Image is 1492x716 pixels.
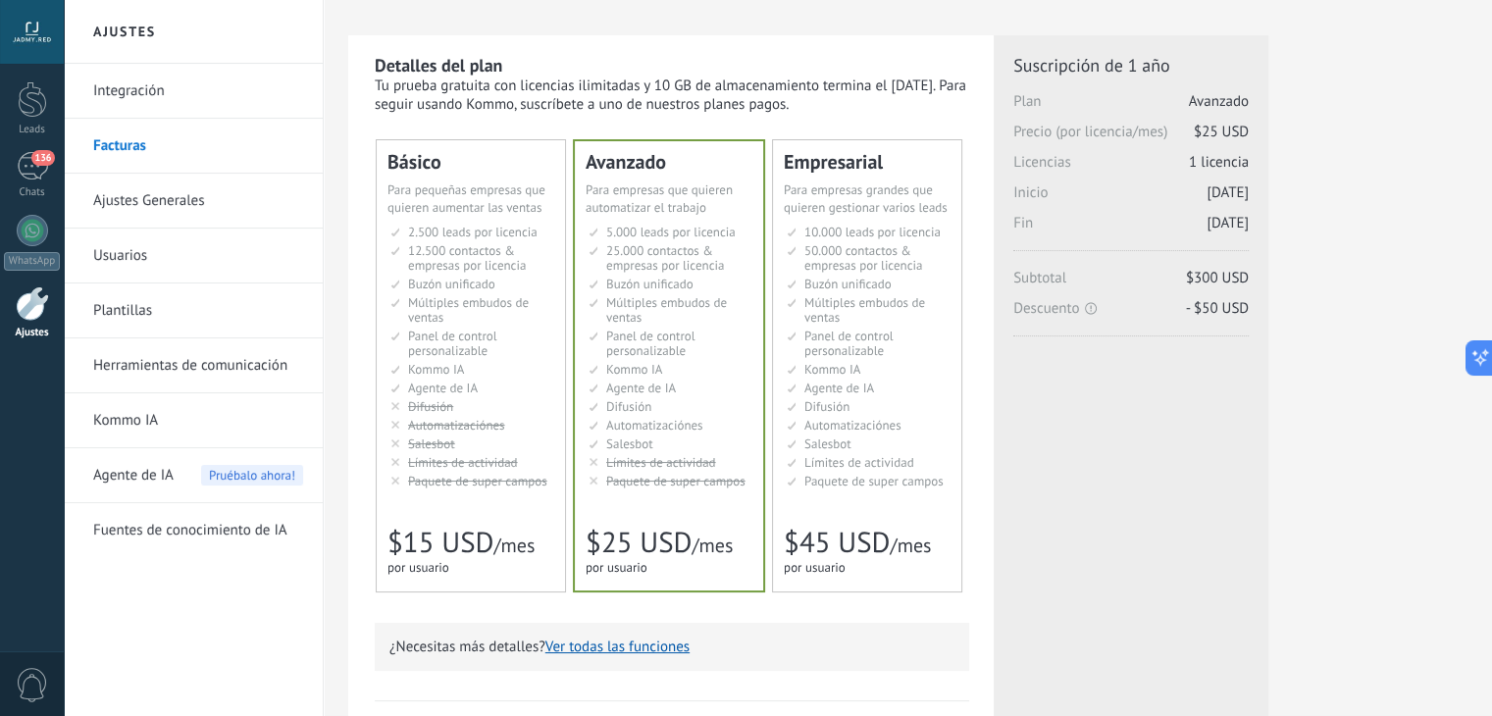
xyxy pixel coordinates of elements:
[64,229,323,283] li: Usuarios
[387,524,493,561] span: $15 USD
[804,361,860,378] span: Kommo IA
[784,524,890,561] span: $45 USD
[784,559,846,576] span: por usuario
[31,150,54,166] span: 136
[890,533,931,558] span: /mes
[606,380,676,396] span: Agente de IA
[586,152,752,172] div: Avanzado
[804,242,922,274] span: 50.000 contactos & empresas por licencia
[1194,123,1249,141] span: $25 USD
[93,283,303,338] a: Plantillas
[1186,269,1249,287] span: $300 USD
[408,454,518,471] span: Límites de actividad
[1013,183,1249,214] span: Inicio
[1189,153,1249,172] span: 1 licencia
[408,294,529,326] span: Múltiples embudos de ventas
[1207,183,1249,202] span: [DATE]
[606,398,651,415] span: Difusión
[606,242,724,274] span: 25.000 contactos & empresas por licencia
[804,454,914,471] span: Límites de actividad
[64,64,323,119] li: Integración
[606,417,703,434] span: Automatizaciónes
[408,380,478,396] span: Agente de IA
[784,181,948,216] span: Para empresas grandes que quieren gestionar varios leads
[784,152,951,172] div: Empresarial
[1013,54,1249,77] span: Suscripción de 1 año
[692,533,733,558] span: /mes
[387,152,554,172] div: Básico
[586,559,647,576] span: por usuario
[408,328,497,359] span: Panel de control personalizable
[1013,153,1249,183] span: Licencias
[606,435,653,452] span: Salesbot
[93,229,303,283] a: Usuarios
[804,398,849,415] span: Difusión
[408,473,547,489] span: Paquete de super campos
[64,393,323,448] li: Kommo IA
[1207,214,1249,232] span: [DATE]
[4,124,61,136] div: Leads
[64,283,323,338] li: Plantillas
[408,276,495,292] span: Buzón unificado
[586,181,733,216] span: Para empresas que quieren automatizar el trabajo
[64,338,323,393] li: Herramientas de comunicación
[804,473,944,489] span: Paquete de super campos
[804,435,851,452] span: Salesbot
[408,417,505,434] span: Automatizaciónes
[804,328,894,359] span: Panel de control personalizable
[93,338,303,393] a: Herramientas de comunicación
[1189,92,1249,111] span: Avanzado
[64,119,323,174] li: Facturas
[64,174,323,229] li: Ajustes Generales
[606,224,736,240] span: 5.000 leads por licencia
[1013,214,1249,244] span: Fin
[408,242,526,274] span: 12.500 contactos & empresas por licencia
[606,328,695,359] span: Panel de control personalizable
[1186,299,1249,318] span: - $50 USD
[804,417,901,434] span: Automatizaciónes
[93,174,303,229] a: Ajustes Generales
[201,465,303,486] span: Pruébalo ahora!
[375,77,969,114] div: Tu prueba gratuita con licencias ilimitadas y 10 GB de almacenamiento termina el [DATE]. Para seg...
[93,393,303,448] a: Kommo IA
[387,559,449,576] span: por usuario
[408,224,538,240] span: 2.500 leads por licencia
[804,224,941,240] span: 10.000 leads por licencia
[804,276,892,292] span: Buzón unificado
[493,533,535,558] span: /mes
[408,398,453,415] span: Difusión
[4,252,60,271] div: WhatsApp
[804,380,874,396] span: Agente de IA
[64,448,323,503] li: Agente de IA
[93,503,303,558] a: Fuentes de conocimiento de IA
[4,186,61,199] div: Chats
[93,119,303,174] a: Facturas
[4,327,61,339] div: Ajustes
[606,454,716,471] span: Límites de actividad
[1013,299,1249,318] span: Descuento
[64,503,323,557] li: Fuentes de conocimiento de IA
[387,181,545,216] span: Para pequeñas empresas que quieren aumentar las ventas
[1013,92,1249,123] span: Plan
[408,435,455,452] span: Salesbot
[586,524,692,561] span: $25 USD
[606,473,746,489] span: Paquete de super campos
[804,294,925,326] span: Múltiples embudos de ventas
[93,448,174,503] span: Agente de IA
[408,361,464,378] span: Kommo IA
[1013,269,1249,299] span: Subtotal
[606,294,727,326] span: Múltiples embudos de ventas
[375,54,502,77] b: Detalles del plan
[1013,123,1249,153] span: Precio (por licencia/mes)
[389,638,954,656] p: ¿Necesitas más detalles?
[545,638,690,656] button: Ver todas las funciones
[606,361,662,378] span: Kommo IA
[606,276,694,292] span: Buzón unificado
[93,64,303,119] a: Integración
[93,448,303,503] a: Agente de IA Pruébalo ahora!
